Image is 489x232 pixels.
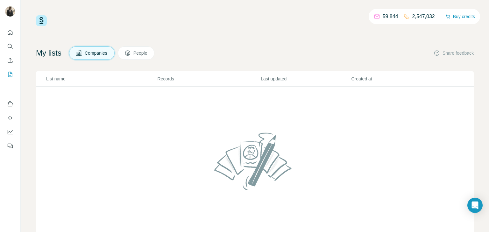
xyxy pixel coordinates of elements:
[212,127,298,195] img: No lists found
[261,76,351,82] p: Last updated
[5,6,15,17] img: Avatar
[5,126,15,138] button: Dashboard
[133,50,148,56] span: People
[46,76,157,82] p: List name
[412,13,435,20] p: 2,547,032
[5,41,15,52] button: Search
[383,13,398,20] p: 59,844
[36,15,47,26] img: Surfe Logo
[158,76,260,82] p: Records
[5,27,15,38] button: Quick start
[351,76,441,82] p: Created at
[5,69,15,80] button: My lists
[85,50,108,56] span: Companies
[5,140,15,152] button: Feedback
[36,48,61,58] h4: My lists
[5,112,15,124] button: Use Surfe API
[5,98,15,110] button: Use Surfe on LinkedIn
[434,50,474,56] button: Share feedback
[467,198,483,213] div: Open Intercom Messenger
[445,12,475,21] button: Buy credits
[5,55,15,66] button: Enrich CSV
